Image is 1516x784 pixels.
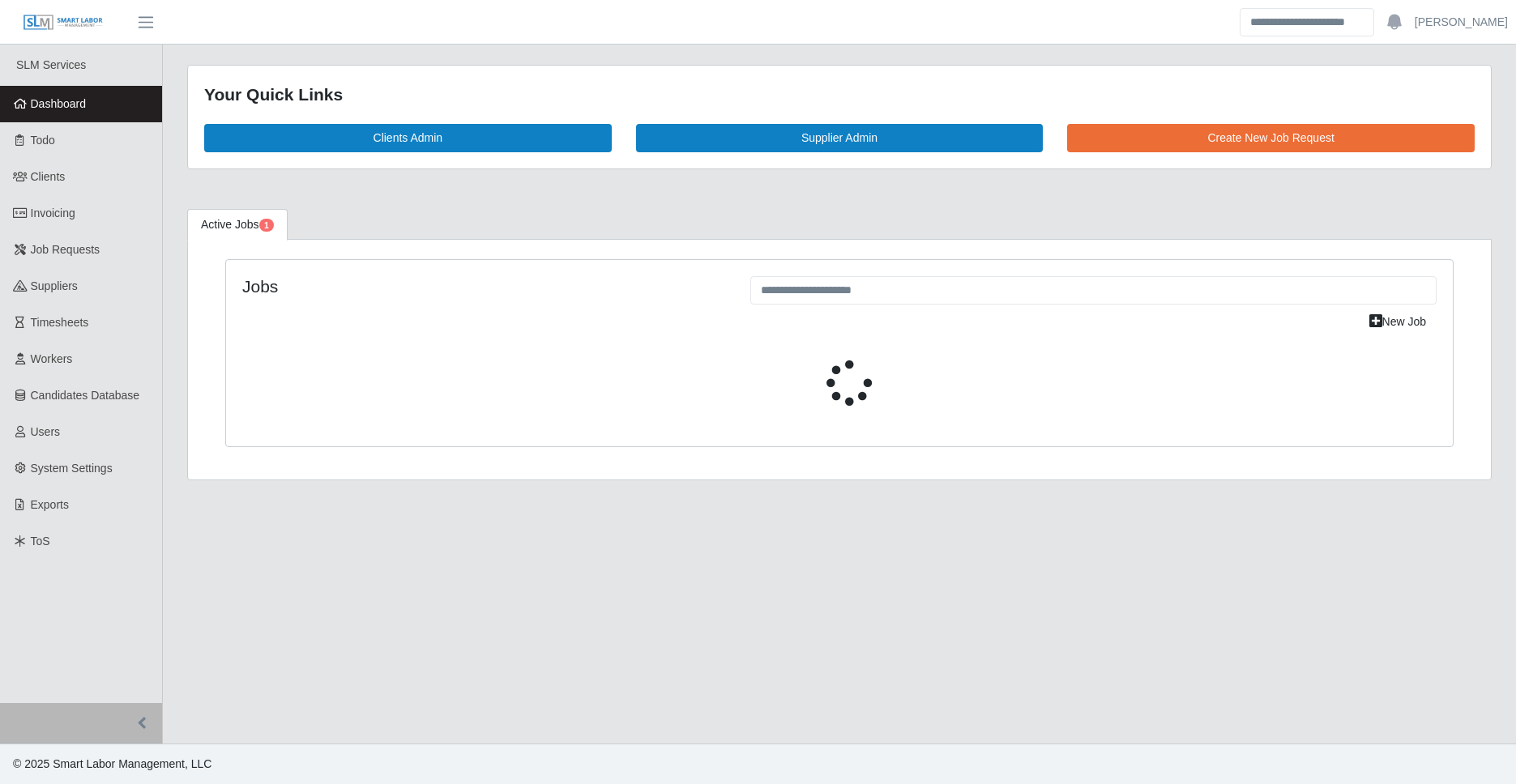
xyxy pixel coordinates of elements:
[204,124,612,152] a: Clients Admin
[636,124,1044,152] a: Supplier Admin
[31,498,69,511] span: Exports
[31,170,66,183] span: Clients
[204,82,1475,108] div: Your Quick Links
[1359,308,1437,336] a: New Job
[31,462,113,475] span: System Settings
[23,14,104,32] img: SLM Logo
[31,389,140,402] span: Candidates Database
[187,209,288,241] a: Active Jobs
[13,757,211,770] span: © 2025 Smart Labor Management, LLC
[259,219,274,232] span: Pending Jobs
[31,425,61,438] span: Users
[31,134,55,147] span: Todo
[1067,124,1475,152] a: Create New Job Request
[31,207,75,219] span: Invoicing
[31,316,89,329] span: Timesheets
[31,243,100,256] span: Job Requests
[16,58,86,71] span: SLM Services
[31,97,87,110] span: Dashboard
[31,535,50,548] span: ToS
[1415,14,1508,31] a: [PERSON_NAME]
[1240,8,1374,36] input: Search
[242,276,726,296] h4: Jobs
[31,352,73,365] span: Workers
[31,279,78,292] span: Suppliers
